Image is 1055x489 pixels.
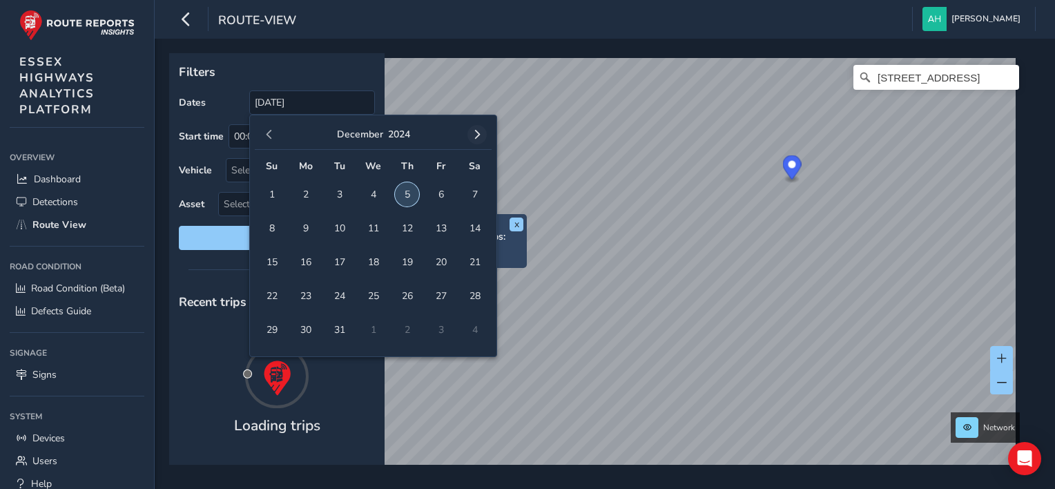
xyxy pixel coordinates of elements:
span: route-view [218,12,296,31]
canvas: Map [174,58,1016,481]
span: 22 [260,284,284,308]
div: Overview [10,147,144,168]
span: 7 [463,182,487,207]
span: Th [401,160,414,173]
a: Route View [10,213,144,236]
a: Signs [10,363,144,386]
span: Tu [334,160,345,173]
span: 16 [293,250,318,274]
span: 19 [395,250,419,274]
div: Open Intercom Messenger [1008,442,1041,475]
label: Vehicle [179,164,212,177]
span: 24 [327,284,351,308]
a: Detections [10,191,144,213]
div: Signage [10,343,144,363]
span: 3 [327,182,351,207]
span: 23 [293,284,318,308]
button: Reset filters [179,226,375,250]
span: Fr [436,160,445,173]
a: Defects Guide [10,300,144,323]
span: Recent trips [179,294,246,310]
a: Dashboard [10,168,144,191]
span: 25 [361,284,385,308]
span: Signs [32,368,57,381]
a: Road Condition (Beta) [10,277,144,300]
label: Start time [179,130,224,143]
span: Users [32,454,57,468]
span: 26 [395,284,419,308]
button: December [337,128,383,141]
div: System [10,406,144,427]
span: 18 [361,250,385,274]
span: Select an asset code [219,193,351,215]
div: Select vehicle [226,159,351,182]
a: Users [10,450,144,472]
label: Dates [179,96,206,109]
span: 13 [429,216,453,240]
span: 21 [463,250,487,274]
span: Network [983,422,1015,433]
span: Road Condition (Beta) [31,282,125,295]
button: 2024 [388,128,410,141]
img: rr logo [19,10,135,41]
span: 2 [293,182,318,207]
span: 31 [327,318,351,342]
span: 15 [260,250,284,274]
span: We [365,160,381,173]
span: 30 [293,318,318,342]
span: Defects Guide [31,305,91,318]
span: Dashboard [34,173,81,186]
p: Filters [179,63,375,81]
span: ESSEX HIGHWAYS ANALYTICS PLATFORM [19,54,95,117]
span: 9 [293,216,318,240]
span: 10 [327,216,351,240]
span: [PERSON_NAME] [951,7,1020,31]
h4: Loading trips [234,417,320,434]
span: 11 [361,216,385,240]
button: [PERSON_NAME] [922,7,1025,31]
span: 1 [260,182,284,207]
span: 4 [361,182,385,207]
input: Search [853,65,1019,90]
a: Devices [10,427,144,450]
span: 12 [395,216,419,240]
span: Devices [32,432,65,445]
span: 6 [429,182,453,207]
span: 29 [260,318,284,342]
span: 5 [395,182,419,207]
span: 14 [463,216,487,240]
span: 17 [327,250,351,274]
div: Map marker [783,155,802,184]
img: diamond-layout [922,7,947,31]
span: 8 [260,216,284,240]
span: 27 [429,284,453,308]
span: Mo [299,160,313,173]
div: Road Condition [10,256,144,277]
span: Detections [32,195,78,209]
span: Reset filters [189,231,365,245]
span: Sa [469,160,481,173]
span: Su [266,160,278,173]
label: Asset [179,198,204,211]
span: 20 [429,250,453,274]
span: Route View [32,218,86,231]
button: x [510,218,523,231]
span: 28 [463,284,487,308]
